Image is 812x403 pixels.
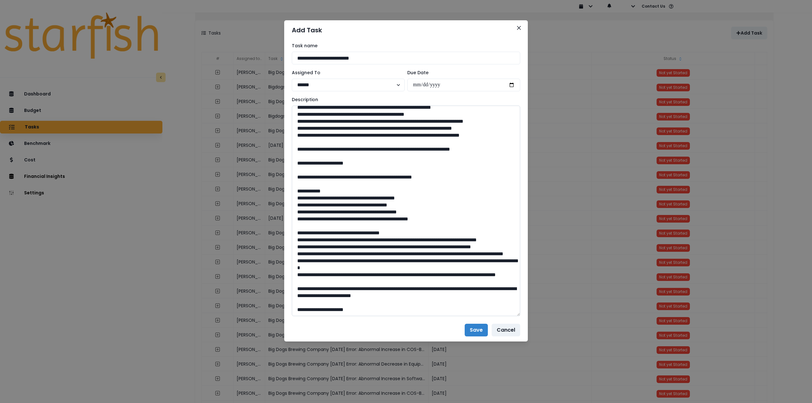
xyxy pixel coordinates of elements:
[284,20,528,40] header: Add Task
[292,96,516,103] label: Description
[292,42,516,49] label: Task name
[292,69,401,76] label: Assigned To
[407,69,516,76] label: Due Date
[514,23,524,33] button: Close
[465,324,488,336] button: Save
[492,324,520,336] button: Cancel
